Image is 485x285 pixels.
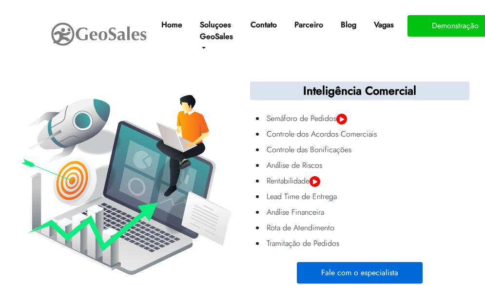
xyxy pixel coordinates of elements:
img: Inteligência Comercial [16,93,235,276]
li: Controle das Bonificações [265,142,467,158]
a: Soluçoes GeoSales [196,15,237,58]
img: play-red.svg [310,176,320,187]
li: Lead Time de Entrega [265,189,467,204]
h2: Inteligência Comercial [250,81,469,100]
a: Contato [247,15,281,35]
img: play-red.svg [336,114,347,124]
a: Vagas [370,15,398,35]
button: Fale com o especialista [297,262,423,284]
li: Controle dos Acordos Comerciais [265,126,467,142]
li: Análise de Riscos [265,158,467,173]
a: Rentabilidade [265,173,467,189]
a: Semáforo de Pedidos [265,111,467,126]
li: Rota de Atendimento [265,220,467,236]
a: Parceiro [291,15,327,35]
li: Tramitação de Pedidos [265,236,467,251]
a: Blog [337,15,360,35]
li: Análise Financeira [265,204,467,220]
a: Home [157,15,186,35]
img: GeoSales [50,20,148,48]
